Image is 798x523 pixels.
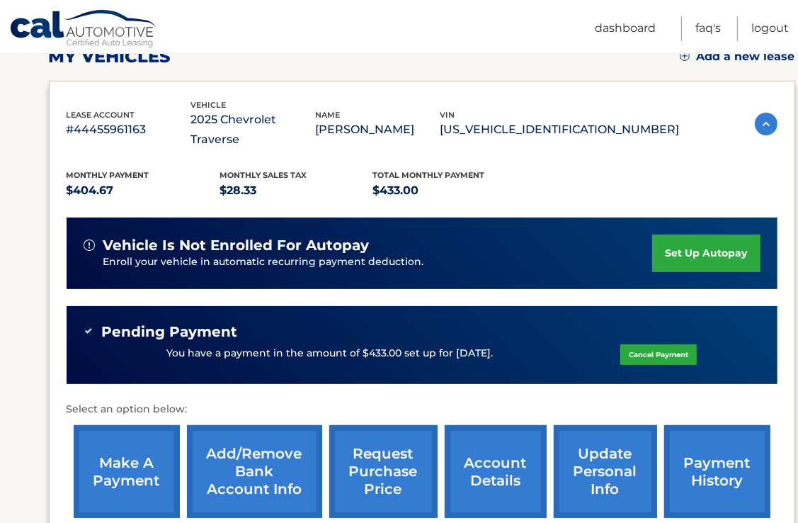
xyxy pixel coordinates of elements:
[695,16,721,41] a: FAQ's
[680,51,690,61] img: add.svg
[373,181,527,201] p: $433.00
[445,425,547,518] a: account details
[9,9,158,50] a: Cal Automotive
[67,120,191,140] p: #44455961163
[595,16,656,41] a: Dashboard
[191,100,227,110] span: vehicle
[751,16,789,41] a: Logout
[103,237,370,254] span: vehicle is not enrolled for autopay
[191,110,316,150] p: 2025 Chevrolet Traverse
[680,50,795,64] a: Add a new lease
[652,235,760,272] a: set up autopay
[316,120,440,140] p: [PERSON_NAME]
[166,346,493,361] p: You have a payment in the amount of $433.00 set up for [DATE].
[220,181,373,201] p: $28.33
[220,170,307,180] span: Monthly sales Tax
[49,46,171,67] h2: my vehicles
[74,425,180,518] a: make a payment
[440,110,455,120] span: vin
[664,425,770,518] a: payment history
[67,401,777,418] p: Select an option below:
[67,181,220,201] p: $404.67
[187,425,322,518] a: Add/Remove bank account info
[755,113,777,135] img: accordion-active.svg
[102,323,238,341] span: Pending Payment
[620,344,697,365] a: Cancel Payment
[316,110,341,120] span: name
[554,425,657,518] a: update personal info
[84,240,95,251] img: alert-white.svg
[67,170,149,180] span: Monthly Payment
[440,120,680,140] p: [US_VEHICLE_IDENTIFICATION_NUMBER]
[103,254,653,270] p: Enroll your vehicle in automatic recurring payment deduction.
[67,110,135,120] span: lease account
[373,170,485,180] span: Total Monthly Payment
[84,326,93,336] img: check-green.svg
[329,425,438,518] a: request purchase price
